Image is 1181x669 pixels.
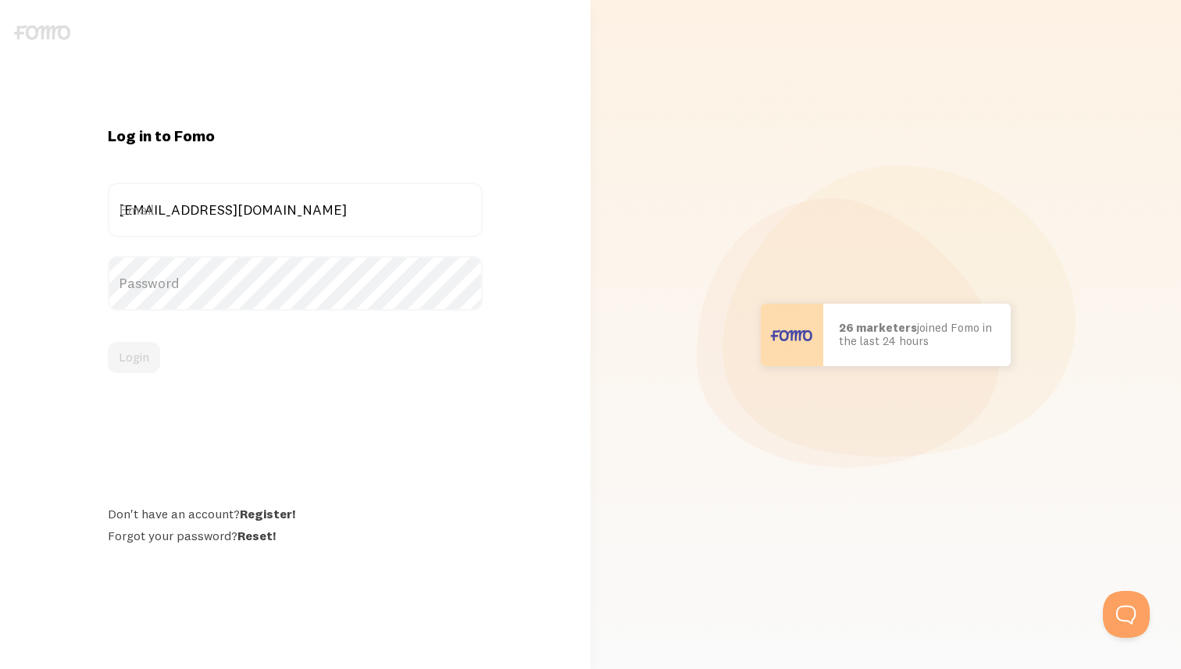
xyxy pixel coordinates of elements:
[237,528,276,543] a: Reset!
[108,183,483,237] label: Email
[839,320,917,335] b: 26 marketers
[839,322,995,347] p: joined Fomo in the last 24 hours
[108,506,483,521] div: Don't have an account?
[1103,591,1150,638] iframe: Help Scout Beacon - Open
[108,126,483,146] h1: Log in to Fomo
[108,528,483,543] div: Forgot your password?
[761,304,823,366] img: User avatar
[240,506,295,521] a: Register!
[108,256,483,311] label: Password
[14,25,70,40] img: fomo-logo-gray-b99e0e8ada9f9040e2984d0d95b3b12da0074ffd48d1e5cb62ac37fc77b0b268.svg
